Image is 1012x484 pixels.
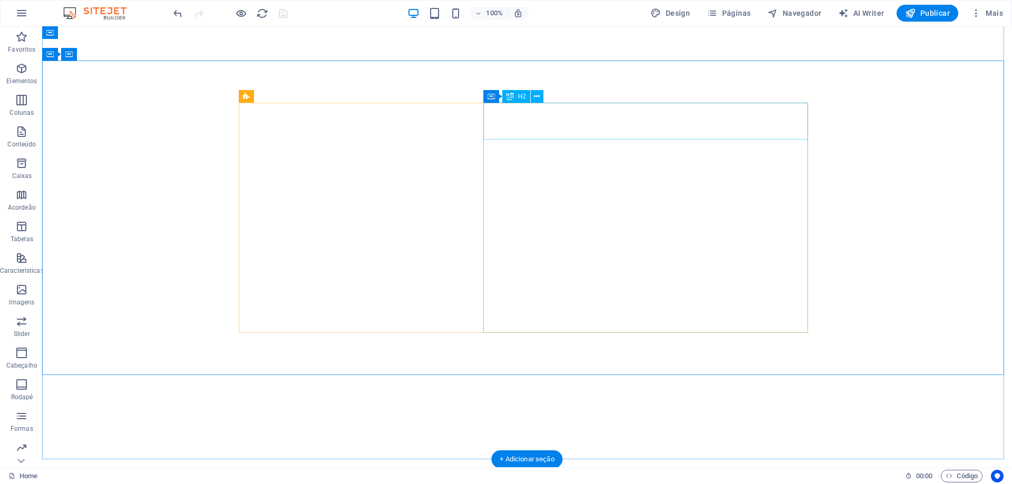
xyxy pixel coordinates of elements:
span: H2 [518,93,526,100]
span: : [923,472,925,480]
span: Navegador [767,8,821,18]
p: Formas [11,424,33,433]
p: Acordeão [8,203,36,212]
button: reload [256,7,268,19]
p: Conteúdo [7,140,36,149]
div: Design (Ctrl+Alt+Y) [646,5,694,22]
p: Tabelas [11,235,33,243]
button: Design [646,5,694,22]
i: Ao redimensionar, ajusta automaticamente o nível de zoom para caber no dispositivo escolhido. [513,8,523,18]
img: Editor Logo [61,7,140,19]
i: Desfazer: Mudar texto do e-mail (Ctrl+Z) [172,7,184,19]
p: Caixas [12,172,32,180]
span: Código [946,470,978,482]
p: Rodapé [11,393,33,401]
h6: 100% [486,7,503,19]
button: undo [171,7,184,19]
span: Páginas [707,8,751,18]
button: AI Writer [834,5,888,22]
span: AI Writer [838,8,884,18]
button: 100% [470,7,508,19]
p: Slider [14,330,30,338]
p: Elementos [6,77,37,85]
p: Colunas [9,108,34,117]
button: Páginas [703,5,755,22]
button: Código [941,470,982,482]
span: Mais [971,8,1003,18]
p: Cabeçalho [6,361,37,370]
div: + Adicionar seção [491,450,562,468]
a: Clique para cancelar a seleção. Clique duas vezes para abrir as Páginas [8,470,37,482]
span: Design [650,8,690,18]
button: Mais [967,5,1007,22]
h6: Tempo de sessão [905,470,933,482]
button: Navegador [763,5,825,22]
button: Publicar [897,5,958,22]
button: Usercentrics [991,470,1004,482]
p: Favoritos [8,45,35,54]
span: Publicar [905,8,950,18]
p: Imagens [9,298,34,307]
span: 00 00 [916,470,932,482]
